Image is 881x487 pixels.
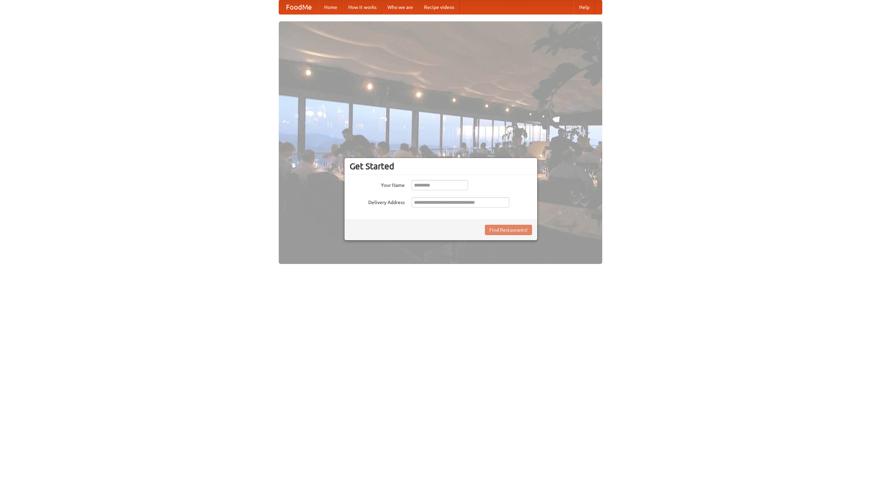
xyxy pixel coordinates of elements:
a: How it works [343,0,382,14]
a: FoodMe [279,0,319,14]
a: Home [319,0,343,14]
button: Find Restaurants! [485,225,532,235]
label: Your Name [350,180,405,189]
label: Delivery Address [350,197,405,206]
a: Who we are [382,0,418,14]
a: Help [574,0,595,14]
a: Recipe videos [418,0,460,14]
h3: Get Started [350,161,532,171]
